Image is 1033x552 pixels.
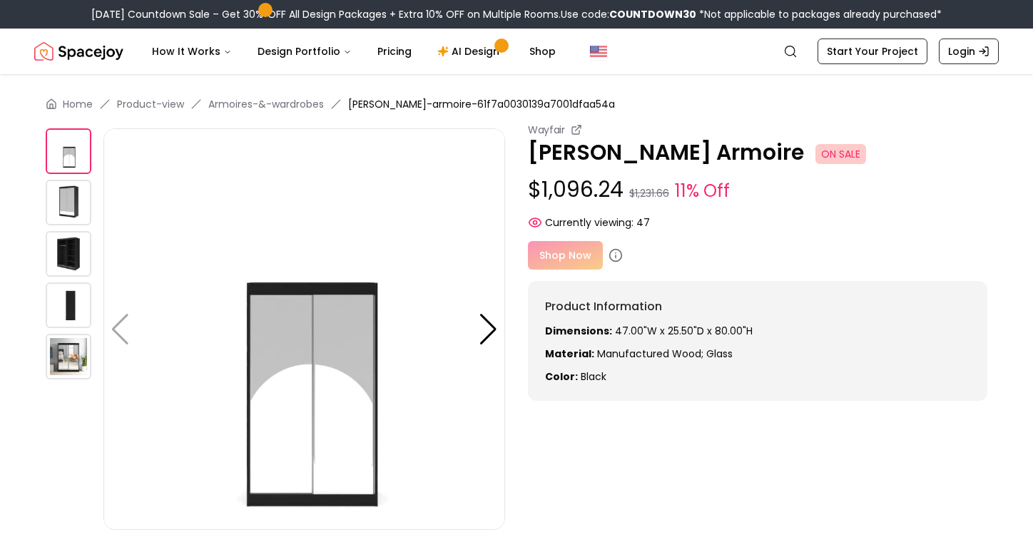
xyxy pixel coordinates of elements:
nav: breadcrumb [46,97,987,111]
span: Currently viewing: [545,215,633,230]
a: Start Your Project [818,39,927,64]
small: $1,231.66 [629,186,669,200]
small: Wayfair [528,123,565,137]
p: [PERSON_NAME] Armoire [528,140,987,165]
p: $1,096.24 [528,177,987,204]
button: How It Works [141,37,243,66]
span: Use code: [561,7,696,21]
a: Spacejoy [34,37,123,66]
button: Design Portfolio [246,37,363,66]
a: Shop [518,37,567,66]
img: United States [590,43,607,60]
div: [DATE] Countdown Sale – Get 30% OFF All Design Packages + Extra 10% OFF on Multiple Rooms. [91,7,942,21]
span: ON SALE [815,144,866,164]
a: Product-view [117,97,184,111]
span: Manufactured wood; Glass [597,347,733,361]
strong: Material: [545,347,594,361]
img: https://storage.googleapis.com/spacejoy-main/assets/61f7a0030139a7001dfaa54a/product_0_pbfpgo72m42 [103,128,505,530]
img: https://storage.googleapis.com/spacejoy-main/assets/61f7a0030139a7001dfaa54a/product_1_mdd0obj8a9bd [46,180,91,225]
p: 47.00"W x 25.50"D x 80.00"H [545,324,970,338]
nav: Main [141,37,567,66]
small: 11% Off [675,178,730,204]
nav: Global [34,29,999,74]
a: Home [63,97,93,111]
img: https://storage.googleapis.com/spacejoy-main/assets/61f7a0030139a7001dfaa54a/product_0_pbfpgo72m42 [46,128,91,174]
img: https://storage.googleapis.com/spacejoy-main/assets/61f7a0030139a7001dfaa54a/product_1_mdd0obj8a9bd [505,128,907,530]
img: https://storage.googleapis.com/spacejoy-main/assets/61f7a0030139a7001dfaa54a/product_3_eia6nc93m9hh [46,282,91,328]
span: [PERSON_NAME]-armoire-61f7a0030139a7001dfaa54a [348,97,615,111]
a: Armoires-&-wardrobes [208,97,324,111]
img: Spacejoy Logo [34,37,123,66]
a: Login [939,39,999,64]
img: https://storage.googleapis.com/spacejoy-main/assets/61f7a0030139a7001dfaa54a/product_2_jfh4ipk356if [46,231,91,277]
a: AI Design [426,37,515,66]
strong: Dimensions: [545,324,612,338]
a: Pricing [366,37,423,66]
img: https://storage.googleapis.com/spacejoy-main/assets/61f7a0030139a7001dfaa54a/product_4_c058p1b688gf [46,334,91,379]
b: COUNTDOWN30 [609,7,696,21]
span: black [581,369,606,384]
span: 47 [636,215,650,230]
h6: Product Information [545,298,970,315]
strong: Color: [545,369,578,384]
span: *Not applicable to packages already purchased* [696,7,942,21]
